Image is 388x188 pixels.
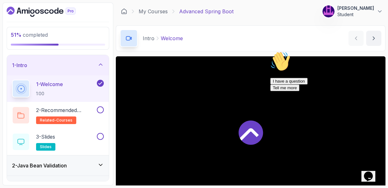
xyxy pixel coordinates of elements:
div: 👋Hi! How can we help?I have a questionTell me more [3,3,116,42]
button: 1-Welcome1:00 [12,80,104,97]
p: 1:00 [36,91,63,97]
iframe: chat widget [268,49,382,160]
span: completed [11,32,48,38]
button: 2-Java Bean Validation [7,155,109,176]
p: 1 - Welcome [36,80,63,88]
p: Advanced Spring Boot [179,8,234,15]
button: Tell me more [3,36,32,42]
h3: 2 - Java Bean Validation [12,162,67,169]
a: Dashboard [7,7,90,17]
span: Hi! How can we help? [3,19,63,24]
span: 51 % [11,32,22,38]
a: Dashboard [121,8,127,15]
span: related-courses [40,118,72,123]
h3: 1 - Intro [12,61,27,69]
button: 2-Recommended Coursesrelated-courses [12,106,104,124]
p: 3 - Slides [36,133,55,141]
img: user profile image [322,5,335,17]
iframe: chat widget [361,163,382,182]
button: 3-Slidesslides [12,133,104,151]
p: Intro [143,34,154,42]
p: Welcome [161,34,183,42]
button: previous content [348,31,364,46]
p: [PERSON_NAME] [337,5,374,11]
img: :wave: [3,3,23,23]
p: Student [337,11,374,18]
button: I have a question [3,29,40,36]
button: next content [366,31,381,46]
p: 2 - Recommended Courses [36,106,96,114]
button: user profile image[PERSON_NAME]Student [322,5,383,18]
span: slides [40,144,52,149]
button: 1-Intro [7,55,109,75]
a: My Courses [139,8,168,15]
